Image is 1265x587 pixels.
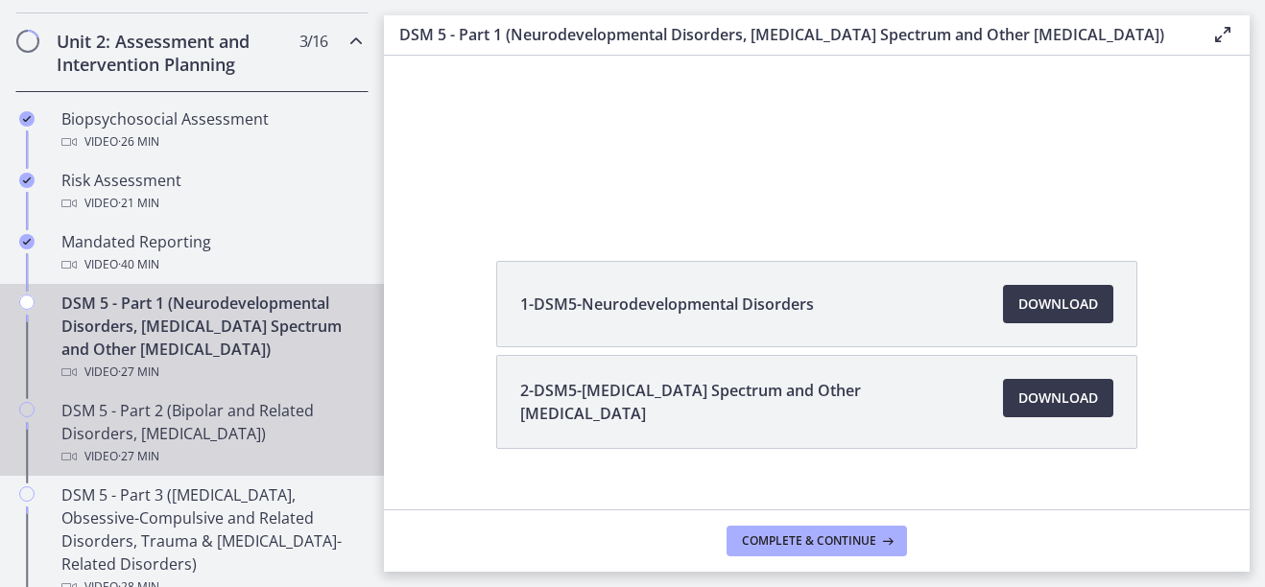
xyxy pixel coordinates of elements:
[118,445,159,468] span: · 27 min
[61,192,361,215] div: Video
[1003,379,1113,417] a: Download
[299,30,327,53] span: 3 / 16
[19,111,35,127] i: Completed
[742,533,876,549] span: Complete & continue
[19,234,35,249] i: Completed
[61,292,361,384] div: DSM 5 - Part 1 (Neurodevelopmental Disorders, [MEDICAL_DATA] Spectrum and Other [MEDICAL_DATA])
[727,526,907,556] button: Complete & continue
[61,399,361,468] div: DSM 5 - Part 2 (Bipolar and Related Disorders, [MEDICAL_DATA])
[1018,293,1098,316] span: Download
[61,169,361,215] div: Risk Assessment
[61,361,361,384] div: Video
[61,230,361,276] div: Mandated Reporting
[1018,387,1098,410] span: Download
[61,253,361,276] div: Video
[118,130,159,153] span: · 26 min
[61,130,361,153] div: Video
[1003,285,1113,323] a: Download
[61,445,361,468] div: Video
[19,173,35,188] i: Completed
[520,379,980,425] span: 2-DSM5-[MEDICAL_DATA] Spectrum and Other [MEDICAL_DATA]
[118,361,159,384] span: · 27 min
[399,23,1181,46] h3: DSM 5 - Part 1 (Neurodevelopmental Disorders, [MEDICAL_DATA] Spectrum and Other [MEDICAL_DATA])
[118,192,159,215] span: · 21 min
[61,107,361,153] div: Biopsychosocial Assessment
[118,253,159,276] span: · 40 min
[57,30,291,76] h2: Unit 2: Assessment and Intervention Planning
[520,293,814,316] span: 1-DSM5-Neurodevelopmental Disorders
